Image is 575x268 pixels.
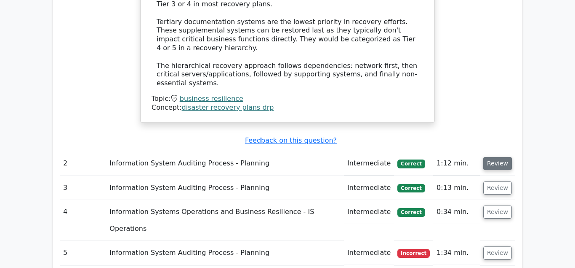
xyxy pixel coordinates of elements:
td: 1:34 min. [433,241,480,265]
span: Incorrect [397,249,430,257]
td: Intermediate [344,200,394,224]
a: Feedback on this question? [245,136,337,144]
td: 2 [60,152,106,176]
td: 0:34 min. [433,200,480,224]
td: Information System Auditing Process - Planning [106,241,344,265]
div: Topic: [152,95,423,103]
td: Intermediate [344,241,394,265]
td: 0:13 min. [433,176,480,200]
td: Information Systems Operations and Business Resilience - IS Operations [106,200,344,241]
span: Correct [397,160,425,168]
button: Review [483,206,512,219]
span: Correct [397,208,425,217]
button: Review [483,181,512,195]
a: disaster recovery plans drp [182,103,274,111]
button: Review [483,246,512,260]
div: Concept: [152,103,423,112]
td: Intermediate [344,152,394,176]
td: 5 [60,241,106,265]
a: business resilience [180,95,243,103]
td: 3 [60,176,106,200]
td: Information System Auditing Process - Planning [106,176,344,200]
td: 1:12 min. [433,152,480,176]
td: Information System Auditing Process - Planning [106,152,344,176]
button: Review [483,157,512,170]
td: 4 [60,200,106,241]
td: Intermediate [344,176,394,200]
span: Correct [397,184,425,192]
